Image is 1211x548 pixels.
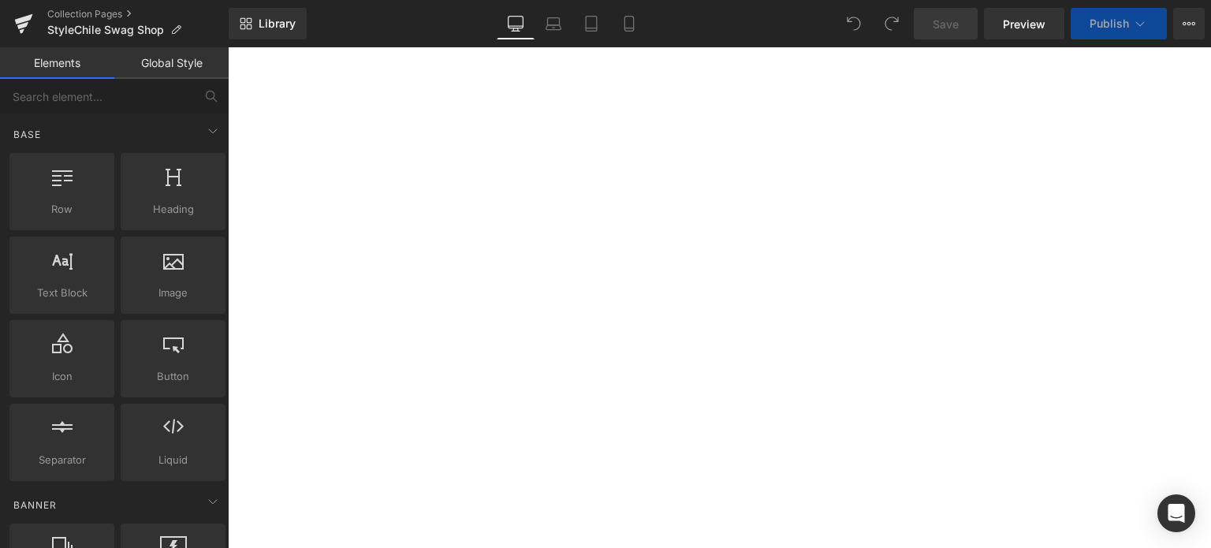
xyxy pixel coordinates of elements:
[125,368,221,385] span: Button
[125,201,221,218] span: Heading
[1173,8,1205,39] button: More
[114,47,229,79] a: Global Style
[535,8,572,39] a: Laptop
[14,452,110,468] span: Separator
[14,368,110,385] span: Icon
[259,17,296,31] span: Library
[47,8,229,21] a: Collection Pages
[125,285,221,301] span: Image
[1071,8,1167,39] button: Publish
[12,498,58,513] span: Banner
[984,8,1064,39] a: Preview
[1003,16,1045,32] span: Preview
[1157,494,1195,532] div: Open Intercom Messenger
[497,8,535,39] a: Desktop
[14,285,110,301] span: Text Block
[47,24,164,36] span: StyleChile Swag Shop
[572,8,610,39] a: Tablet
[876,8,907,39] button: Redo
[229,8,307,39] a: New Library
[14,201,110,218] span: Row
[125,452,221,468] span: Liquid
[838,8,870,39] button: Undo
[933,16,959,32] span: Save
[1090,17,1129,30] span: Publish
[610,8,648,39] a: Mobile
[12,127,43,142] span: Base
